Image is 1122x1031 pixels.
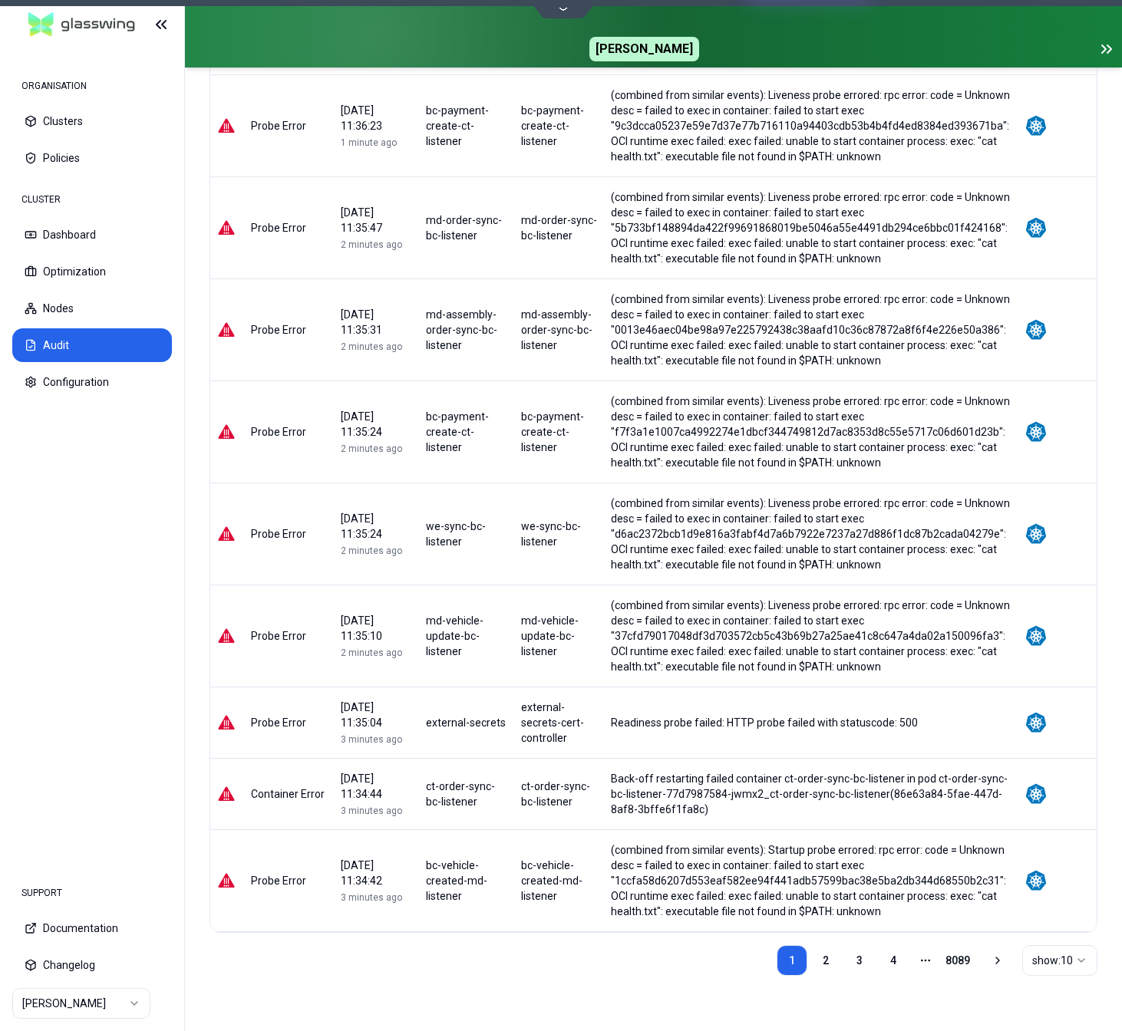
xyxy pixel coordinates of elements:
div: CLUSTER [12,184,172,215]
img: kubernetes [1025,318,1048,341]
div: Probe Error [251,526,327,542]
span: [PERSON_NAME] [589,37,699,61]
span: 1 minute ago [341,137,397,148]
div: md-vehicle-update-bc-listener [426,613,507,659]
button: Documentation [12,911,172,945]
button: Policies [12,141,172,175]
img: error [217,871,236,890]
img: error [217,423,236,441]
div: Probe Error [251,628,327,644]
a: 1 [777,945,807,976]
div: (combined from similar events): Liveness probe errored: rpc error: code = Unknown desc = failed t... [611,189,1011,266]
div: ct-order-sync-bc-listener [426,779,507,809]
div: [DATE] 11:34:42 [341,858,412,888]
div: bc-payment-create-ct-listener [521,103,597,149]
img: kubernetes [1025,869,1048,892]
div: bc-payment-create-ct-listener [426,409,507,455]
div: md-order-sync-bc-listener [521,212,597,243]
div: bc-payment-create-ct-listener [521,409,597,455]
div: Probe Error [251,118,327,133]
button: Changelog [12,948,172,982]
span: 2 minutes ago [341,443,402,454]
div: Container Error [251,786,327,802]
div: md-vehicle-update-bc-listener [521,613,597,659]
nav: pagination [777,945,973,976]
div: we-sync-bc-listener [521,519,597,549]
span: 3 minutes ago [341,892,402,903]
img: kubernetes [1025,711,1048,734]
div: [DATE] 11:35:24 [341,409,412,440]
img: GlassWing [22,7,141,43]
img: kubernetes [1025,420,1048,443]
button: Nodes [12,292,172,325]
div: (combined from similar events): Liveness probe errored: rpc error: code = Unknown desc = failed t... [611,292,1011,368]
img: error [217,627,236,645]
div: (combined from similar events): Startup probe errored: rpc error: code = Unknown desc = failed to... [611,842,1011,919]
div: [DATE] 11:35:24 [341,511,412,542]
img: kubernetes [1025,782,1048,805]
img: error [217,117,236,135]
img: error [217,525,236,543]
div: [DATE] 11:36:23 [341,103,412,133]
button: Audit [12,328,172,362]
span: 2 minutes ago [341,239,402,250]
a: 4 [878,945,909,976]
div: Probe Error [251,873,327,888]
div: [DATE] 11:35:47 [341,205,412,236]
div: external-secrets [426,715,507,730]
img: kubernetes [1025,522,1048,545]
a: 3 [844,945,875,976]
div: bc-vehicle-created-md-listener [426,858,507,904]
div: ct-order-sync-bc-listener [521,779,597,809]
div: bc-payment-create-ct-listener [426,103,507,149]
div: [DATE] 11:35:10 [341,613,412,644]
div: Probe Error [251,220,327,236]
div: SUPPORT [12,878,172,908]
button: Configuration [12,365,172,399]
div: Probe Error [251,715,327,730]
div: we-sync-bc-listener [426,519,507,549]
span: 3 minutes ago [341,734,402,745]
div: bc-vehicle-created-md-listener [521,858,597,904]
div: [DATE] 11:35:31 [341,307,412,338]
div: Readiness probe failed: HTTP probe failed with statuscode: 500 [611,715,1011,730]
div: md-order-sync-bc-listener [426,212,507,243]
img: kubernetes [1025,216,1048,239]
div: md-assembly-order-sync-bc-listener [426,307,507,353]
div: (combined from similar events): Liveness probe errored: rpc error: code = Unknown desc = failed t... [611,394,1011,470]
div: Probe Error [251,322,327,338]
img: error [217,219,236,237]
div: (combined from similar events): Liveness probe errored: rpc error: code = Unknown desc = failed t... [611,496,1011,572]
span: 2 minutes ago [341,341,402,352]
img: kubernetes [1025,624,1048,647]
img: error [217,713,236,732]
button: Optimization [12,255,172,288]
div: (combined from similar events): Liveness probe errored: rpc error: code = Unknown desc = failed t... [611,87,1011,164]
a: 8089 [942,945,973,976]
span: 2 minutes ago [341,647,402,658]
button: Clusters [12,104,172,138]
div: ORGANISATION [12,71,172,101]
img: error [217,321,236,339]
div: [DATE] 11:35:04 [341,700,412,730]
div: Probe Error [251,424,327,440]
div: [DATE] 11:34:44 [341,771,412,802]
img: kubernetes [1025,114,1048,137]
button: Dashboard [12,218,172,252]
div: Back-off restarting failed container ct-order-sync-bc-listener in pod ct-order-sync-bc-listener-7... [611,771,1011,817]
a: 2 [810,945,841,976]
div: md-assembly-order-sync-bc-listener [521,307,597,353]
div: (combined from similar events): Liveness probe errored: rpc error: code = Unknown desc = failed t... [611,598,1011,674]
img: error [217,785,236,803]
span: 3 minutes ago [341,805,402,816]
div: external-secrets-cert-controller [521,700,597,746]
span: 2 minutes ago [341,545,402,556]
